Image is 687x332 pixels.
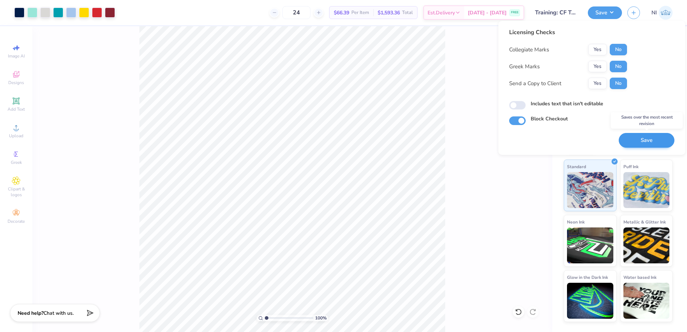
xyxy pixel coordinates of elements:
img: Neon Ink [567,227,613,263]
img: Nicole Isabelle Dimla [659,6,673,20]
span: Per Item [351,9,369,17]
span: Total [402,9,413,17]
img: Glow in the Dark Ink [567,283,613,319]
span: Add Text [8,106,25,112]
div: Greek Marks [509,63,540,71]
span: Decorate [8,218,25,224]
span: Est. Delivery [428,9,455,17]
img: Metallic & Glitter Ink [623,227,670,263]
input: – – [282,6,310,19]
button: Yes [588,61,607,72]
span: Image AI [8,53,25,59]
span: Metallic & Glitter Ink [623,218,666,226]
span: $1,593.36 [378,9,400,17]
img: Water based Ink [623,283,670,319]
span: $66.39 [334,9,349,17]
button: No [610,61,627,72]
span: Water based Ink [623,273,656,281]
span: Clipart & logos [4,186,29,198]
strong: Need help? [18,310,43,317]
span: Chat with us. [43,310,74,317]
div: Send a Copy to Client [509,79,561,88]
button: Yes [588,78,607,89]
div: Collegiate Marks [509,46,549,54]
span: Puff Ink [623,163,638,170]
span: [DATE] - [DATE] [468,9,507,17]
img: Puff Ink [623,172,670,208]
label: Includes text that isn't editable [531,100,603,107]
span: Neon Ink [567,218,585,226]
button: No [610,78,627,89]
button: Yes [588,44,607,55]
span: Designs [8,80,24,86]
img: Standard [567,172,613,208]
label: Block Checkout [531,115,568,123]
a: NI [651,6,673,20]
span: FREE [511,10,518,15]
div: Licensing Checks [509,28,627,37]
button: Save [588,6,622,19]
button: No [610,44,627,55]
span: Standard [567,163,586,170]
span: Glow in the Dark Ink [567,273,608,281]
button: Save [619,133,674,148]
span: 100 % [315,315,327,321]
span: Greek [11,160,22,165]
span: Upload [9,133,23,139]
div: Saves over the most recent revision [611,112,683,129]
span: NI [651,9,657,17]
input: Untitled Design [530,5,582,20]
